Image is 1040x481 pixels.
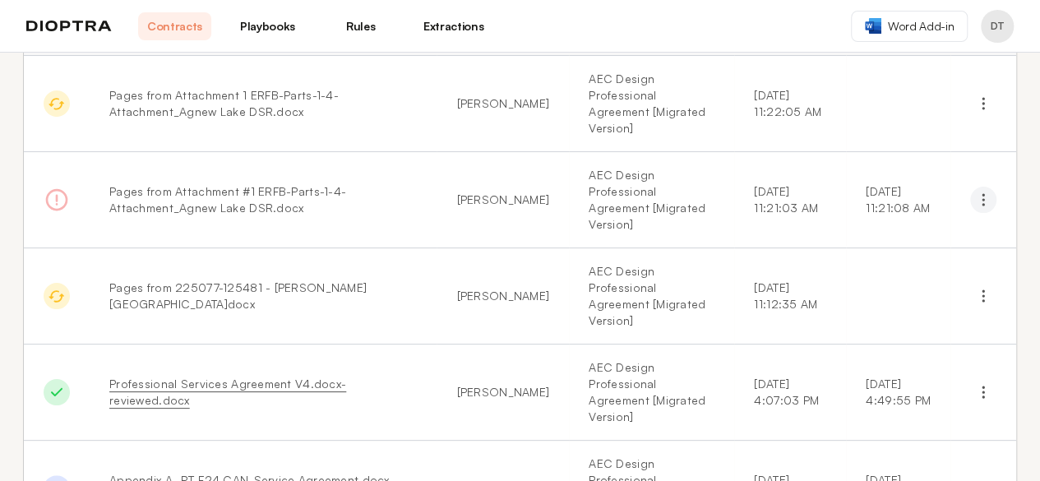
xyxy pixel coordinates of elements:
[138,12,211,40] a: Contracts
[981,10,1014,43] button: Profile menu
[846,152,950,248] td: [DATE] 11:21:08 AM
[324,12,397,40] a: Rules
[865,18,881,34] img: word
[231,12,304,40] a: Playbooks
[44,379,70,405] img: Done
[109,184,346,215] span: Pages from Attachment #1 ERFB-Parts-1-4-Attachment_Agnew Lake DSR.docx
[734,56,846,152] td: [DATE] 11:22:05 AM
[734,248,846,345] td: [DATE] 11:12:35 AM
[589,359,714,425] a: AEC Design Professional Agreement [Migrated Version]
[44,283,70,309] img: In Progress
[589,71,714,136] a: AEC Design Professional Agreement [Migrated Version]
[437,345,569,441] td: [PERSON_NAME]
[109,88,339,118] span: Pages from Attachment 1 ERFB-Parts-1-4-Attachment_Agnew Lake DSR.docx
[589,263,714,329] a: AEC Design Professional Agreement [Migrated Version]
[417,12,490,40] a: Extractions
[109,377,346,407] a: Professional Services Agreement V4.docx-reviewed.docx
[26,21,112,32] img: logo
[734,152,846,248] td: [DATE] 11:21:03 AM
[846,345,950,441] td: [DATE] 4:49:55 PM
[44,90,70,117] img: In Progress
[437,152,569,248] td: [PERSON_NAME]
[437,56,569,152] td: [PERSON_NAME]
[734,345,846,441] td: [DATE] 4:07:03 PM
[437,248,569,345] td: [PERSON_NAME]
[888,18,954,35] span: Word Add-in
[109,280,367,311] span: Pages from 225077-125481 - [PERSON_NAME][GEOGRAPHIC_DATA]docx
[589,167,714,233] a: AEC Design Professional Agreement [Migrated Version]
[851,11,968,42] a: Word Add-in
